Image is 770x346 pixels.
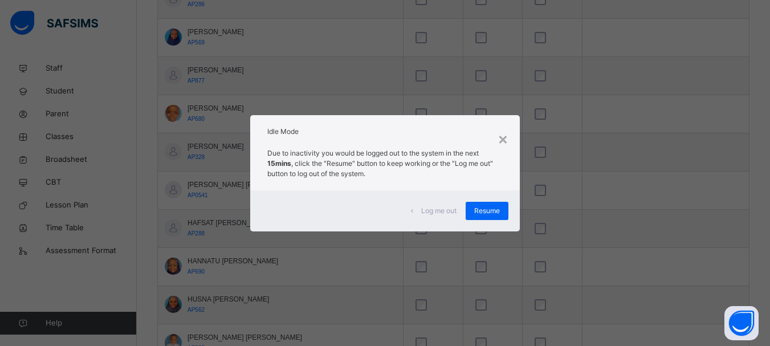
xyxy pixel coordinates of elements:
[474,206,500,216] span: Resume
[421,206,457,216] span: Log me out
[498,127,508,150] div: ×
[267,127,503,137] h2: Idle Mode
[724,306,759,340] button: Open asap
[267,148,503,179] p: Due to inactivity you would be logged out to the system in the next , click the "Resume" button t...
[267,159,291,168] strong: 15mins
